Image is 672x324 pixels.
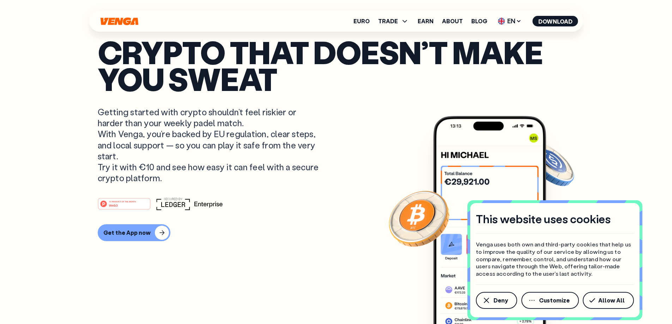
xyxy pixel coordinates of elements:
img: Bitcoin [387,187,451,250]
tspan: Web3 [109,203,117,207]
a: Blog [471,18,487,24]
button: Customize [521,292,579,309]
span: TRADE [378,17,409,25]
span: EN [496,16,524,27]
button: Download [533,16,578,26]
a: About [442,18,463,24]
h4: This website uses cookies [476,212,611,226]
span: Allow All [598,298,625,303]
button: Deny [476,292,517,309]
div: Get the App now [103,229,151,236]
a: Get the App now [98,224,575,241]
a: Earn [418,18,434,24]
svg: Home [100,17,139,25]
a: Euro [353,18,370,24]
p: Crypto that doesn’t make you sweat [98,38,575,92]
a: #1 PRODUCT OF THE MONTHWeb3 [98,202,151,211]
img: USDC coin [525,139,576,190]
img: flag-uk [498,18,505,25]
p: Getting started with crypto shouldn’t feel riskier or harder than your weekly padel match. With V... [98,106,321,183]
button: Get the App now [98,224,170,241]
tspan: #1 PRODUCT OF THE MONTH [109,201,136,203]
span: TRADE [378,18,398,24]
span: Customize [539,298,570,303]
button: Allow All [583,292,634,309]
p: Venga uses both own and third-party cookies that help us to improve the quality of our service by... [476,241,634,277]
span: Deny [494,298,508,303]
